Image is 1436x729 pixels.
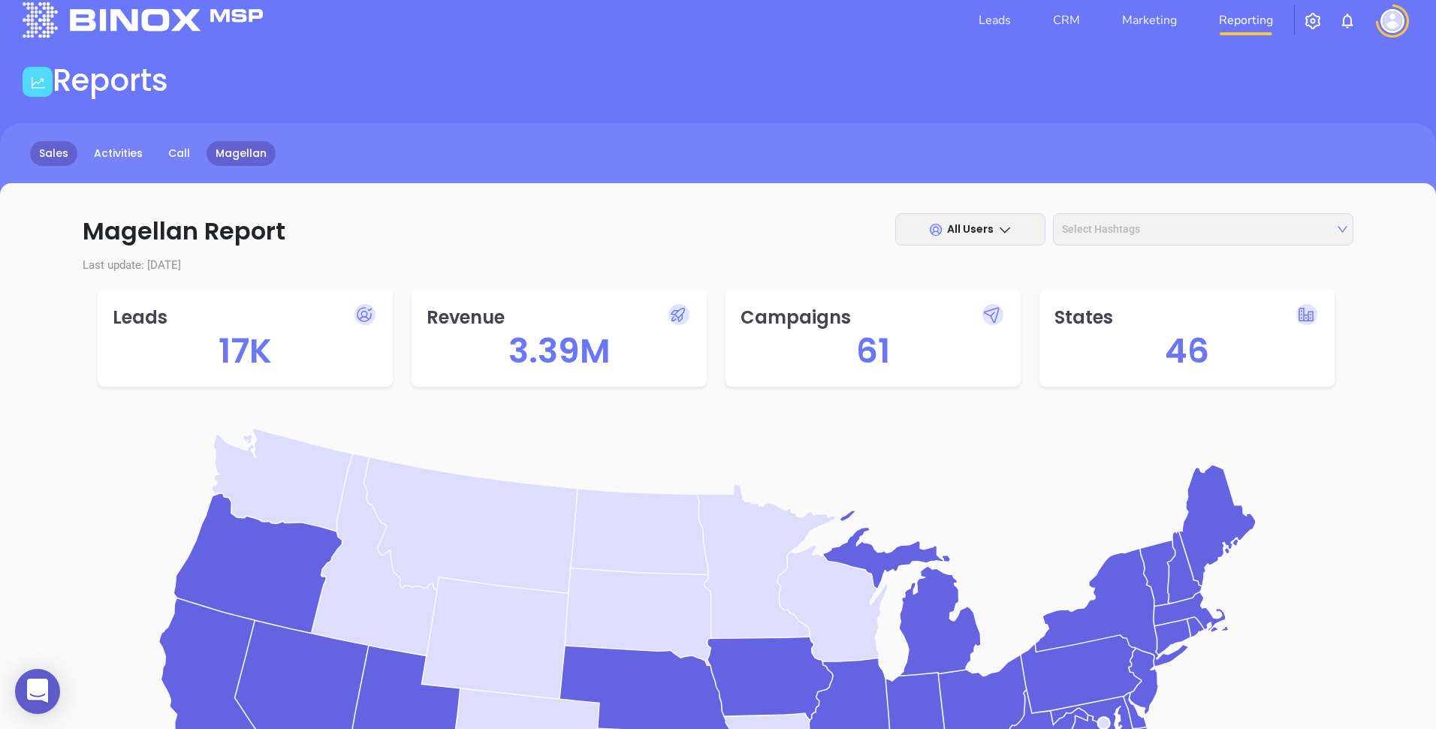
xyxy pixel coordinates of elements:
[1304,12,1322,30] img: iconSetting
[85,141,152,166] a: Activities
[83,213,1353,249] p: Magellan Report
[1116,5,1183,35] a: Marketing
[741,331,1006,372] h5: 61
[947,221,994,236] span: All Users
[973,5,1017,35] a: Leads
[207,141,276,166] a: Magellan
[1380,9,1404,33] img: user
[1047,5,1086,35] a: CRM
[113,304,378,331] p: Leads
[83,257,1353,274] p: Last update: [DATE]
[113,331,378,372] h5: 17K
[23,2,263,38] img: logo
[30,141,77,166] a: Sales
[741,304,1006,331] p: Campaigns
[1054,331,1320,372] h5: 46
[427,304,692,331] p: Revenue
[427,331,692,372] h5: 3.39M
[1213,5,1279,35] a: Reporting
[1054,304,1320,331] p: States
[159,141,199,166] a: Call
[53,62,168,98] h1: Reports
[1338,12,1356,30] img: iconNotification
